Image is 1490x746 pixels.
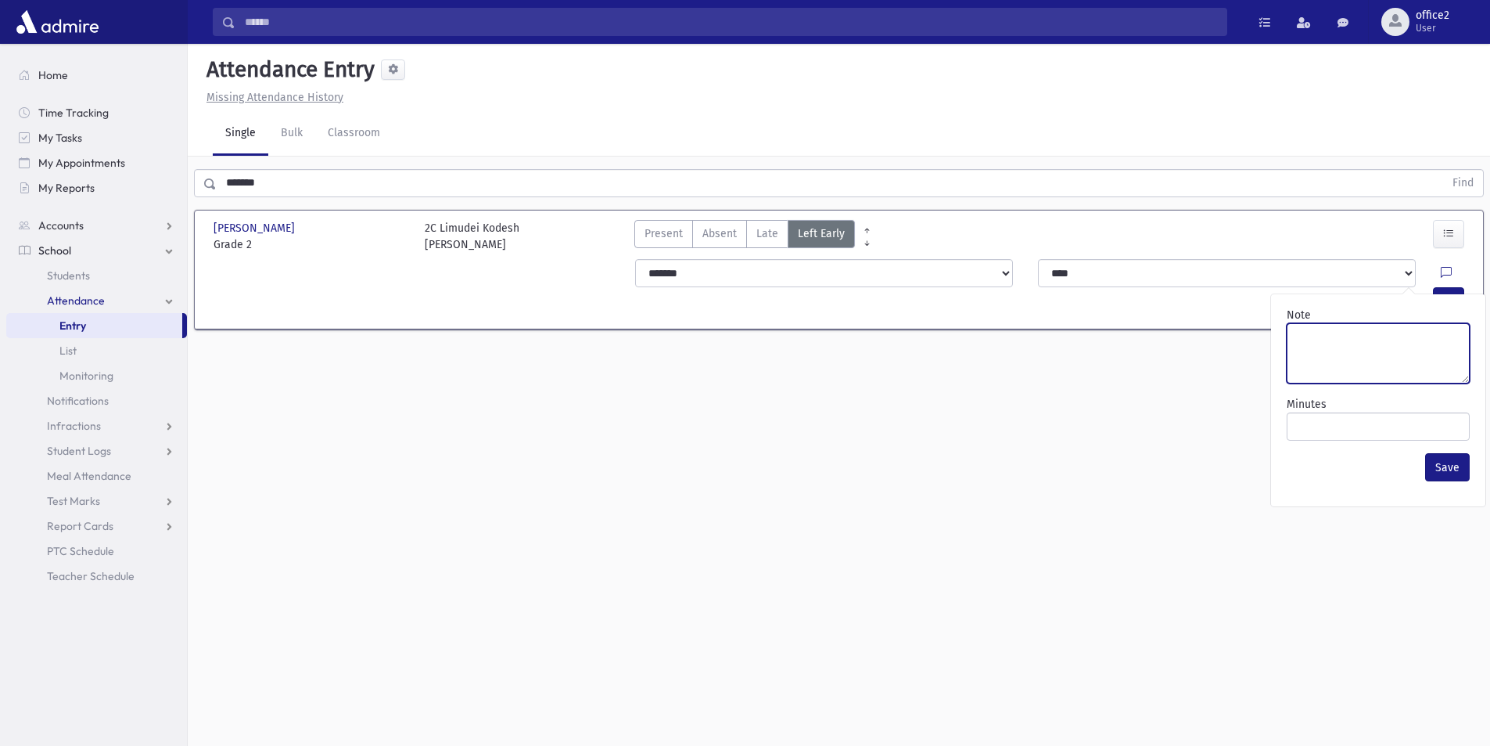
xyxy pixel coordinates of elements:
a: Infractions [6,413,187,438]
a: Test Marks [6,488,187,514]
a: My Reports [6,175,187,200]
label: Note [1287,307,1311,323]
a: Missing Attendance History [200,91,343,104]
a: Monitoring [6,363,187,388]
img: AdmirePro [13,6,102,38]
a: School [6,238,187,263]
span: Student Logs [47,444,111,458]
span: Notifications [47,394,109,408]
span: Late [756,225,778,242]
span: Time Tracking [38,106,109,120]
div: AttTypes [634,220,855,253]
span: Absent [702,225,737,242]
a: Students [6,263,187,288]
a: List [6,338,187,363]
a: My Tasks [6,125,187,150]
span: User [1416,22,1449,34]
span: Test Marks [47,494,100,508]
a: Teacher Schedule [6,564,187,589]
a: Time Tracking [6,100,187,125]
a: Entry [6,313,182,338]
span: Entry [59,319,86,333]
span: Left Early [798,225,845,242]
a: Attendance [6,288,187,313]
u: Missing Attendance History [206,91,343,104]
input: Search [235,8,1226,36]
span: Accounts [38,218,84,232]
span: Grade 2 [214,236,409,253]
span: Attendance [47,294,105,308]
span: [PERSON_NAME] [214,220,298,236]
span: List [59,344,77,358]
div: 2C Limudei Kodesh [PERSON_NAME] [425,220,519,253]
span: Teacher Schedule [47,569,135,583]
a: Meal Attendance [6,463,187,488]
h5: Attendance Entry [200,56,375,83]
a: Home [6,63,187,88]
span: PTC Schedule [47,544,114,558]
span: School [38,243,71,258]
a: Classroom [315,112,393,156]
span: Infractions [47,419,101,433]
button: Find [1443,170,1483,196]
span: Monitoring [59,369,113,383]
button: Save [1425,453,1470,481]
a: Report Cards [6,514,187,539]
span: Present [644,225,683,242]
a: Single [213,112,268,156]
a: Student Logs [6,438,187,463]
span: My Appointments [38,156,125,170]
span: Meal Attendance [47,469,131,483]
span: Home [38,68,68,82]
span: My Tasks [38,131,82,145]
span: My Reports [38,181,95,195]
a: My Appointments [6,150,187,175]
span: office2 [1416,9,1449,22]
a: PTC Schedule [6,539,187,564]
a: Notifications [6,388,187,413]
span: Students [47,268,90,283]
a: Accounts [6,213,187,238]
a: Bulk [268,112,315,156]
label: Minutes [1287,396,1327,413]
span: Report Cards [47,519,113,533]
